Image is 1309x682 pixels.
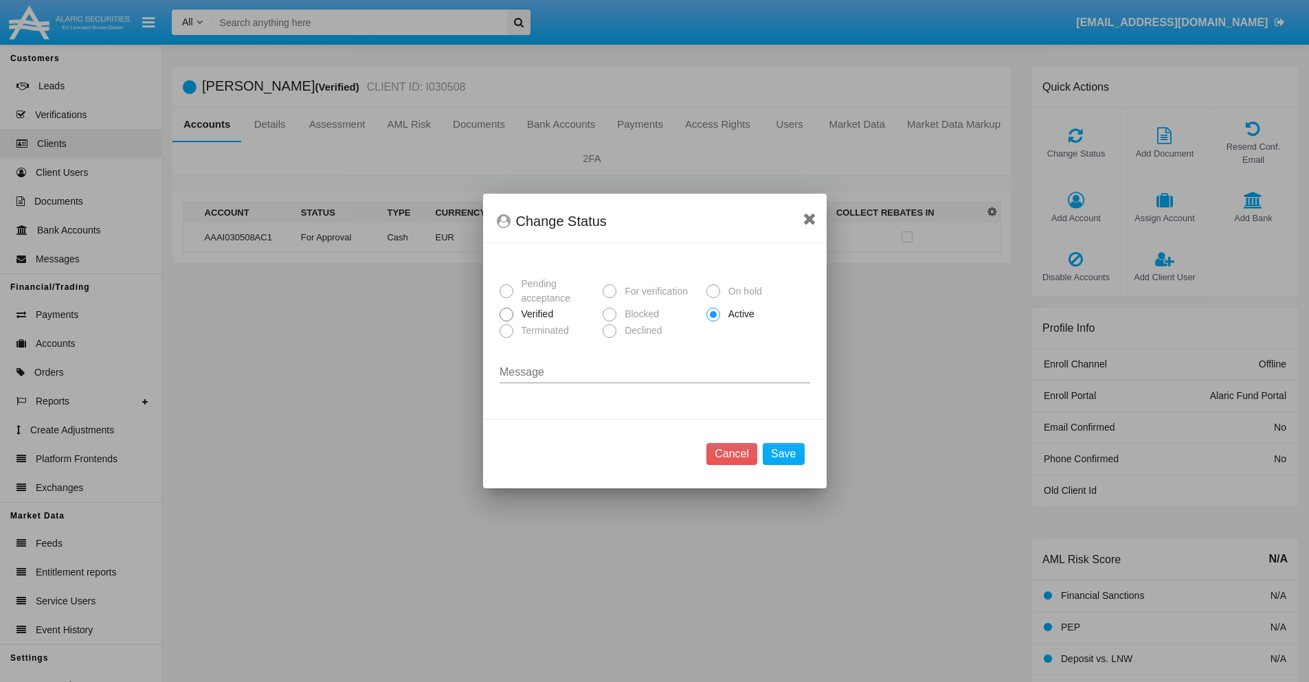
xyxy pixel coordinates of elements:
span: Blocked [616,307,662,321]
span: Declined [616,323,665,338]
span: Verified [513,307,557,321]
span: Active [720,307,758,321]
button: Cancel [706,443,757,465]
div: Change Status [497,210,813,232]
span: Terminated [513,323,572,338]
span: On hold [720,284,765,299]
span: Pending acceptance [513,277,598,306]
span: For verification [616,284,691,299]
button: Save [763,443,804,465]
